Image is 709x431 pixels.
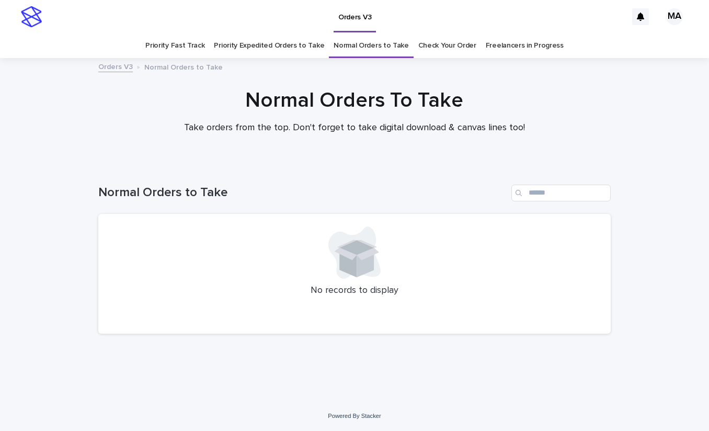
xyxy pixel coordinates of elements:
[511,185,611,201] input: Search
[486,33,564,58] a: Freelancers in Progress
[98,60,133,72] a: Orders V3
[328,413,381,419] a: Powered By Stacker
[111,285,598,297] p: No records to display
[666,8,683,25] div: MA
[145,33,204,58] a: Priority Fast Track
[21,6,42,27] img: stacker-logo-s-only.png
[214,33,324,58] a: Priority Expedited Orders to Take
[98,88,611,113] h1: Normal Orders To Take
[144,61,223,72] p: Normal Orders to Take
[418,33,476,58] a: Check Your Order
[98,185,507,200] h1: Normal Orders to Take
[145,122,564,134] p: Take orders from the top. Don't forget to take digital download & canvas lines too!
[334,33,409,58] a: Normal Orders to Take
